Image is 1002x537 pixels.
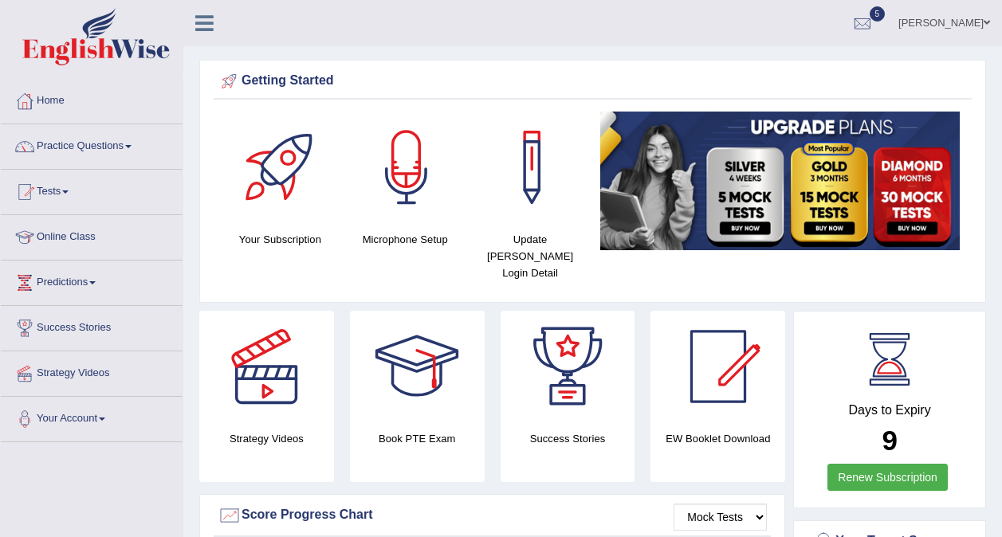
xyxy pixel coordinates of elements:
a: Strategy Videos [1,351,183,391]
a: Predictions [1,261,183,300]
h4: Update [PERSON_NAME] Login Detail [476,231,585,281]
a: Home [1,79,183,119]
span: 5 [870,6,886,22]
h4: Success Stories [501,430,635,447]
a: Success Stories [1,306,183,346]
h4: Your Subscription [226,231,335,248]
a: Your Account [1,397,183,437]
img: small5.jpg [600,112,960,250]
a: Online Class [1,215,183,255]
h4: Microphone Setup [351,231,460,248]
a: Renew Subscription [827,464,948,491]
b: 9 [882,425,897,456]
div: Getting Started [218,69,968,93]
a: Practice Questions [1,124,183,164]
div: Score Progress Chart [218,504,767,527]
h4: Strategy Videos [199,430,334,447]
h4: Book PTE Exam [350,430,485,447]
h4: Days to Expiry [811,403,968,417]
h4: EW Booklet Download [650,430,785,447]
a: Tests [1,170,183,210]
